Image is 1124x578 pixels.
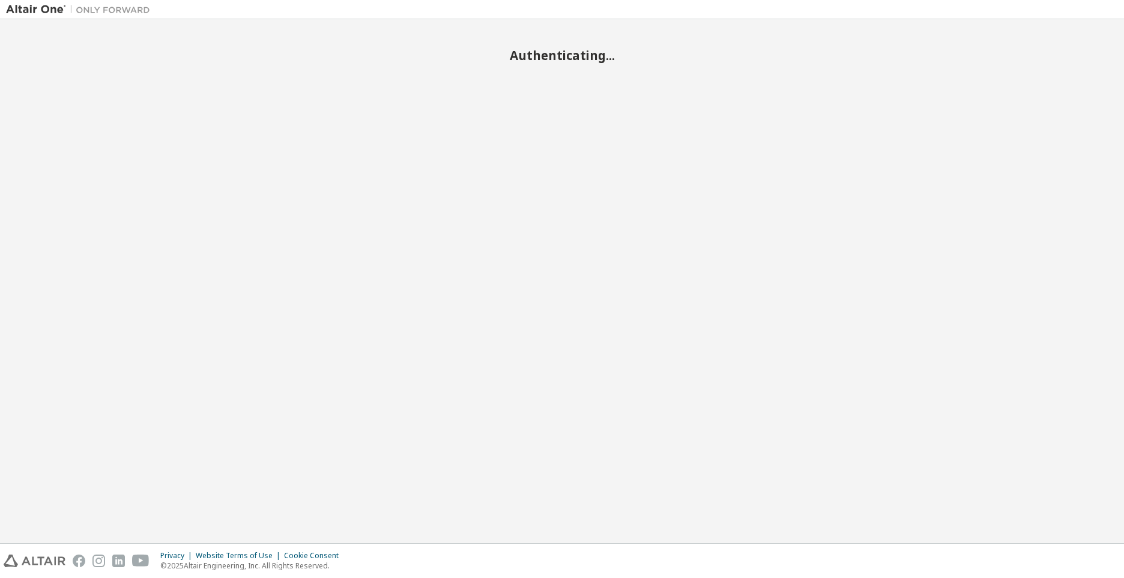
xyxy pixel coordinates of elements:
[73,555,85,567] img: facebook.svg
[112,555,125,567] img: linkedin.svg
[196,551,284,561] div: Website Terms of Use
[6,47,1118,63] h2: Authenticating...
[132,555,150,567] img: youtube.svg
[4,555,65,567] img: altair_logo.svg
[6,4,156,16] img: Altair One
[92,555,105,567] img: instagram.svg
[160,551,196,561] div: Privacy
[160,561,346,571] p: © 2025 Altair Engineering, Inc. All Rights Reserved.
[284,551,346,561] div: Cookie Consent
